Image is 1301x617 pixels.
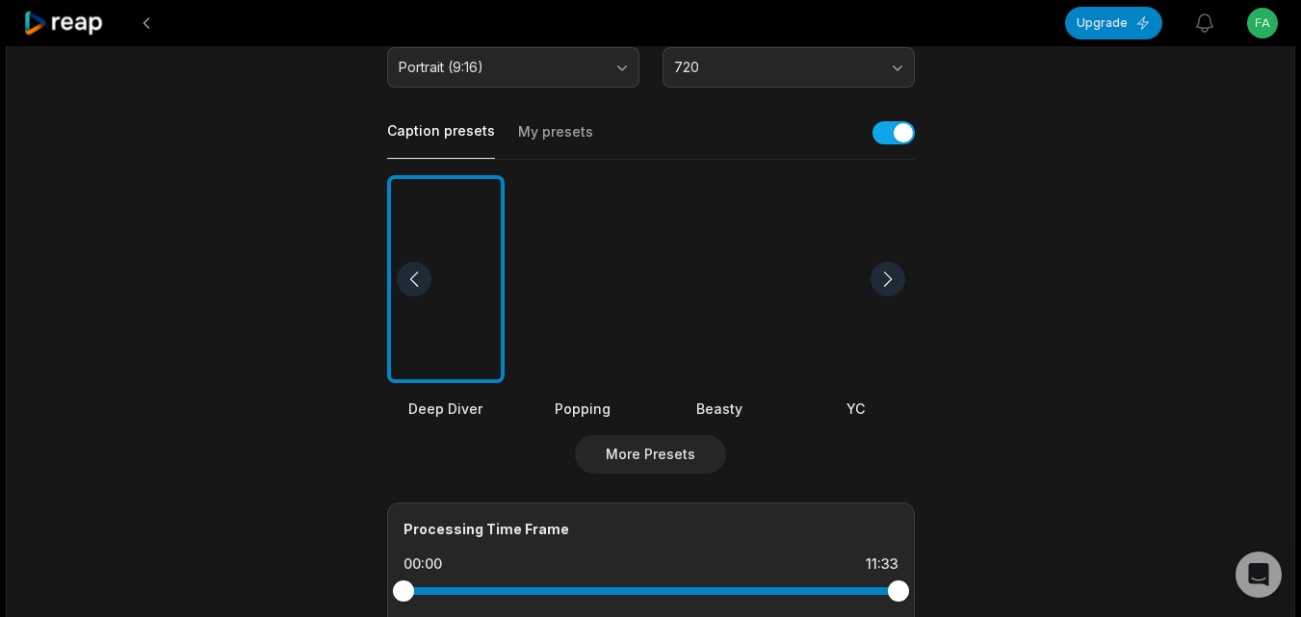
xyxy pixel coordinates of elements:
[1065,7,1162,39] button: Upgrade
[866,554,898,574] div: 11:33
[663,47,915,88] button: 720
[1236,552,1282,598] div: Open Intercom Messenger
[403,519,898,539] div: Processing Time Frame
[387,121,495,159] button: Caption presets
[575,435,726,474] button: More Presets
[674,59,876,76] span: 720
[399,59,601,76] span: Portrait (9:16)
[387,47,639,88] button: Portrait (9:16)
[797,398,915,419] div: YC
[387,398,505,419] div: Deep Diver
[518,122,593,159] button: My presets
[403,554,442,574] div: 00:00
[524,398,641,419] div: Popping
[661,398,778,419] div: Beasty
